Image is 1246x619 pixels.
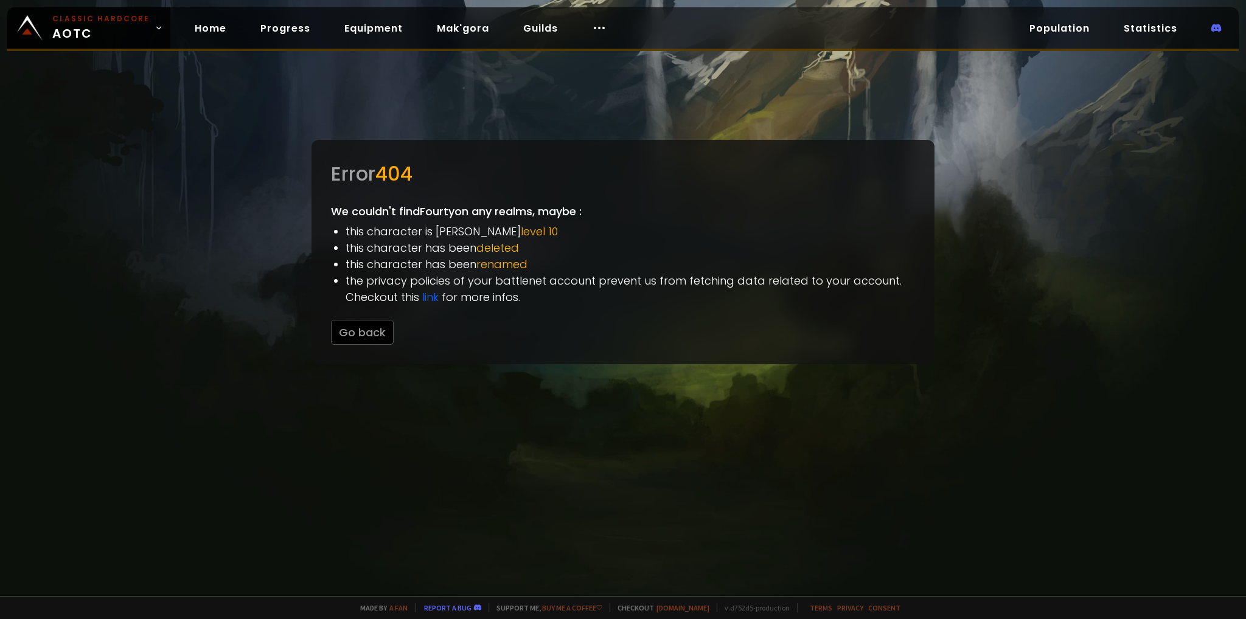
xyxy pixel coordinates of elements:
[346,223,915,240] li: this character is [PERSON_NAME]
[868,603,900,612] a: Consent
[513,16,568,41] a: Guilds
[476,240,519,255] span: deleted
[427,16,499,41] a: Mak'gora
[610,603,709,612] span: Checkout
[424,603,472,612] a: Report a bug
[656,603,709,612] a: [DOMAIN_NAME]
[251,16,320,41] a: Progress
[331,159,915,188] div: Error
[52,13,150,24] small: Classic Hardcore
[346,256,915,272] li: this character has been
[521,224,558,239] span: level 10
[476,257,527,272] span: renamed
[311,140,934,364] div: We couldn't find Fourty on any realms, maybe :
[346,240,915,256] li: this character has been
[810,603,832,612] a: Terms
[346,272,915,305] li: the privacy policies of your battlenet account prevent us from fetching data related to your acco...
[422,289,439,305] a: link
[1020,16,1099,41] a: Population
[185,16,236,41] a: Home
[7,7,170,49] a: Classic HardcoreAOTC
[1114,16,1187,41] a: Statistics
[489,603,602,612] span: Support me,
[717,603,790,612] span: v. d752d5 - production
[331,325,394,340] a: Go back
[52,13,150,43] span: AOTC
[331,320,394,345] button: Go back
[389,603,408,612] a: a fan
[542,603,602,612] a: Buy me a coffee
[335,16,412,41] a: Equipment
[837,603,863,612] a: Privacy
[353,603,408,612] span: Made by
[375,160,412,187] span: 404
